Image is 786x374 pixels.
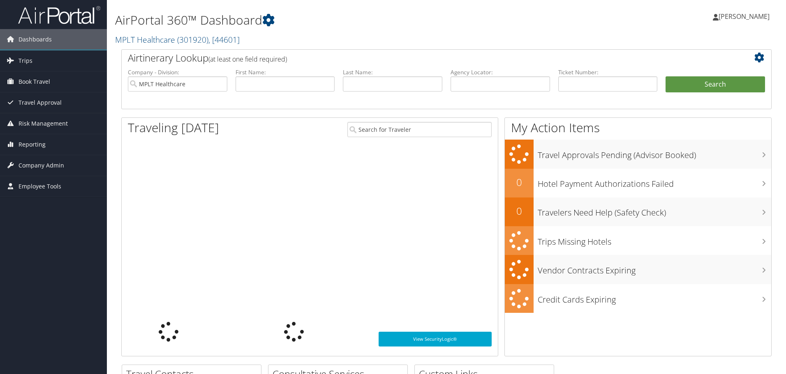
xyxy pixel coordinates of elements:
span: Travel Approval [18,92,62,113]
span: Employee Tools [18,176,61,197]
span: , [ 44601 ] [208,34,240,45]
a: Vendor Contracts Expiring [505,255,771,284]
span: [PERSON_NAME] [719,12,770,21]
label: Agency Locator: [451,68,550,76]
span: (at least one field required) [208,55,287,64]
span: Dashboards [18,29,52,50]
label: Company - Division: [128,68,227,76]
a: Credit Cards Expiring [505,284,771,313]
h3: Travel Approvals Pending (Advisor Booked) [538,145,771,161]
label: Ticket Number: [558,68,658,76]
input: Search for Traveler [347,122,492,137]
img: airportal-logo.png [18,5,100,25]
h1: My Action Items [505,119,771,136]
span: Trips [18,50,32,71]
h3: Trips Missing Hotels [538,232,771,248]
a: [PERSON_NAME] [713,4,778,29]
a: 0Travelers Need Help (Safety Check) [505,197,771,226]
span: Book Travel [18,71,50,92]
h2: Airtinerary Lookup [128,51,711,65]
span: Risk Management [18,113,68,134]
h1: Traveling [DATE] [128,119,219,136]
h3: Vendor Contracts Expiring [538,261,771,276]
h3: Credit Cards Expiring [538,290,771,305]
a: MPLT Healthcare [115,34,240,45]
h3: Hotel Payment Authorizations Failed [538,174,771,190]
h3: Travelers Need Help (Safety Check) [538,203,771,218]
span: Reporting [18,134,46,155]
button: Search [666,76,765,93]
span: ( 301920 ) [177,34,208,45]
h1: AirPortal 360™ Dashboard [115,11,557,29]
h2: 0 [505,175,534,189]
label: First Name: [236,68,335,76]
a: Trips Missing Hotels [505,226,771,255]
h2: 0 [505,204,534,218]
a: Travel Approvals Pending (Advisor Booked) [505,140,771,169]
a: 0Hotel Payment Authorizations Failed [505,169,771,197]
label: Last Name: [343,68,442,76]
span: Company Admin [18,155,64,176]
a: View SecurityLogic® [379,332,492,346]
